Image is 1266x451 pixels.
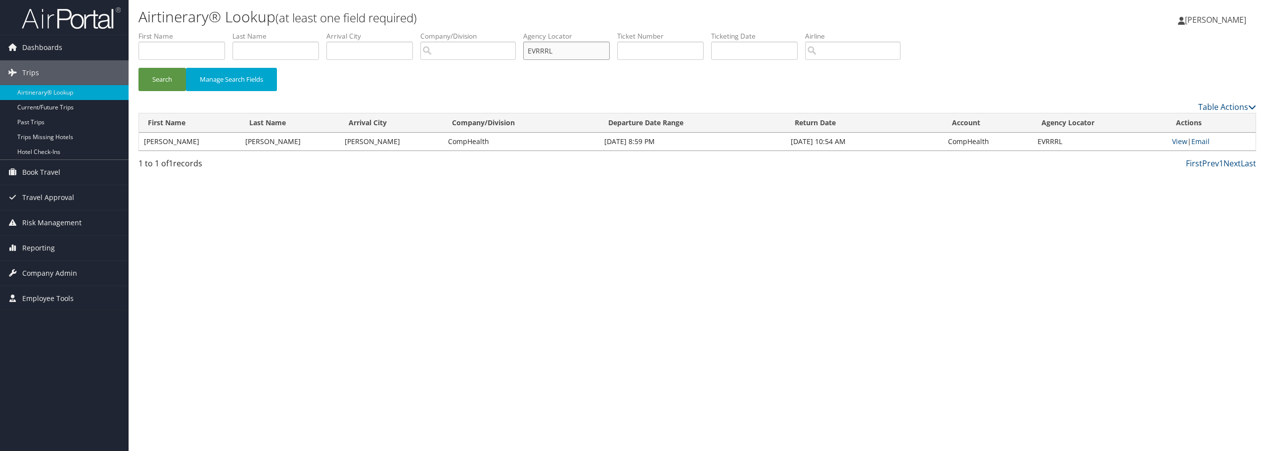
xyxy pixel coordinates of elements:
small: (at least one field required) [275,9,417,26]
label: Ticketing Date [711,31,805,41]
th: First Name: activate to sort column ascending [139,113,240,133]
a: Next [1223,158,1241,169]
td: [PERSON_NAME] [240,133,340,150]
a: First [1186,158,1202,169]
a: Email [1191,137,1210,146]
span: Travel Approval [22,185,74,210]
a: Prev [1202,158,1219,169]
th: Actions [1167,113,1256,133]
span: Risk Management [22,210,82,235]
th: Arrival City: activate to sort column ascending [340,113,443,133]
span: Book Travel [22,160,60,185]
a: Last [1241,158,1256,169]
img: airportal-logo.png [22,6,121,30]
td: [PERSON_NAME] [139,133,240,150]
button: Search [138,68,186,91]
span: Dashboards [22,35,62,60]
th: Agency Locator: activate to sort column ascending [1033,113,1167,133]
label: First Name [138,31,232,41]
td: CompHealth [443,133,600,150]
td: [PERSON_NAME] [340,133,443,150]
span: Trips [22,60,39,85]
th: Departure Date Range: activate to sort column ascending [599,113,786,133]
td: [DATE] 10:54 AM [786,133,943,150]
span: Company Admin [22,261,77,286]
th: Account: activate to sort column ascending [943,113,1033,133]
label: Arrival City [326,31,420,41]
span: Reporting [22,236,55,260]
td: EVRRRL [1033,133,1167,150]
a: View [1172,137,1187,146]
a: 1 [1219,158,1223,169]
a: Table Actions [1198,101,1256,112]
a: [PERSON_NAME] [1178,5,1256,35]
button: Manage Search Fields [186,68,277,91]
th: Last Name: activate to sort column ascending [240,113,340,133]
th: Company/Division [443,113,600,133]
span: [PERSON_NAME] [1185,14,1246,25]
span: 1 [169,158,173,169]
h1: Airtinerary® Lookup [138,6,884,27]
label: Last Name [232,31,326,41]
td: | [1167,133,1256,150]
label: Company/Division [420,31,523,41]
div: 1 to 1 of records [138,157,407,174]
label: Airline [805,31,908,41]
td: [DATE] 8:59 PM [599,133,786,150]
th: Return Date: activate to sort column ascending [786,113,943,133]
label: Ticket Number [617,31,711,41]
span: Employee Tools [22,286,74,311]
label: Agency Locator [523,31,617,41]
td: CompHealth [943,133,1033,150]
